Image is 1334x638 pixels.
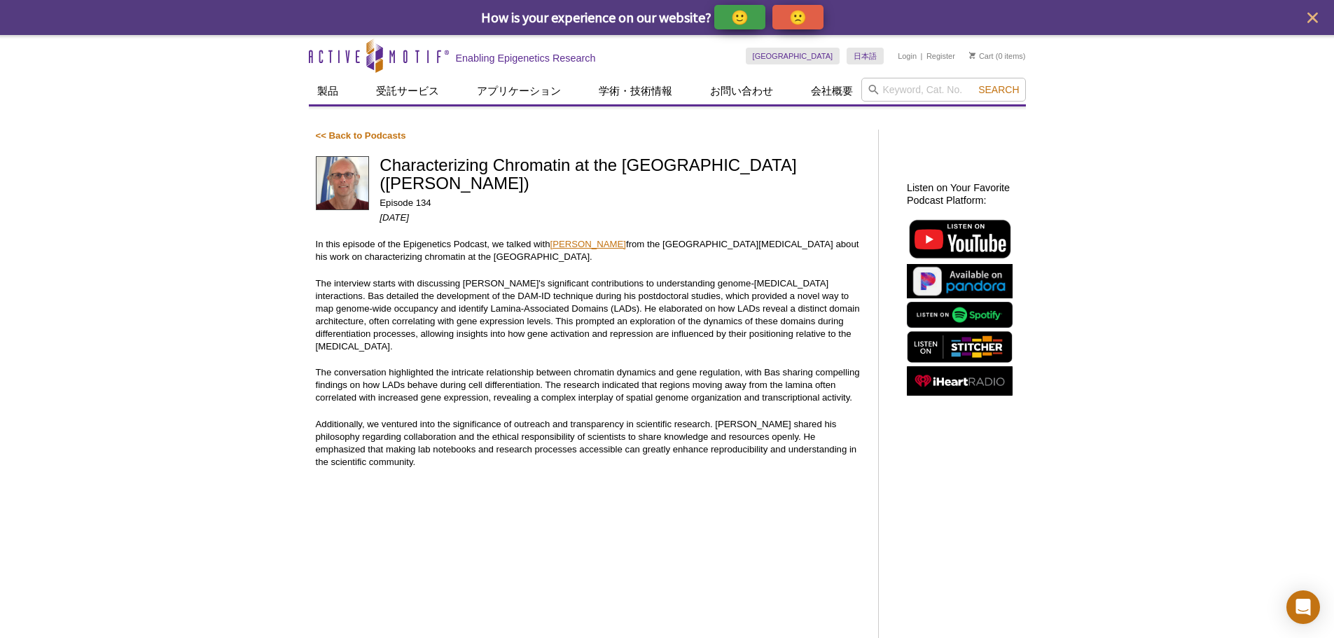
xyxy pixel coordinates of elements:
[974,83,1023,96] button: Search
[1286,590,1320,624] div: Open Intercom Messenger
[731,8,749,26] p: 🙂
[907,331,1013,363] img: Listen on Stitcher
[468,78,569,104] a: アプリケーション
[789,8,807,26] p: 🙁
[978,84,1019,95] span: Search
[316,130,406,141] a: << Back to Podcasts
[921,48,923,64] li: |
[861,78,1026,102] input: Keyword, Cat. No.
[746,48,840,64] a: [GEOGRAPHIC_DATA]
[368,78,447,104] a: 受託サービス
[803,78,861,104] a: 会社概要
[907,302,1013,328] img: Listen on Spotify
[969,48,1026,64] li: (0 items)
[907,181,1019,207] h2: Listen on Your Favorite Podcast Platform:
[380,197,864,209] p: Episode 134
[702,78,781,104] a: お問い合わせ
[898,51,917,61] a: Login
[907,366,1013,396] img: Listen on iHeartRadio
[550,239,626,249] a: [PERSON_NAME]
[380,156,864,195] h1: Characterizing Chromatin at the [GEOGRAPHIC_DATA] ([PERSON_NAME])
[907,264,1013,298] img: Listen on Pandora
[380,212,409,223] em: [DATE]
[309,78,347,104] a: 製品
[847,48,884,64] a: 日本語
[907,217,1013,261] img: Listen on YouTube
[1304,9,1321,27] button: close
[316,366,864,404] p: The conversation highlighted the intricate relationship between chromatin dynamics and gene regul...
[316,238,864,263] p: In this episode of the Epigenetics Podcast, we talked with from the [GEOGRAPHIC_DATA][MEDICAL_DAT...
[316,483,864,588] iframe: Characterizing Chromatin at the Nuclear Lamina (Bas van Steensel)
[316,418,864,469] p: Additionally, we ventured into the significance of outreach and transparency in scientific resear...
[456,52,596,64] h2: Enabling Epigenetics Research
[969,52,975,59] img: Your Cart
[969,51,994,61] a: Cart
[926,51,955,61] a: Register
[316,156,370,210] img: Bas van Steensel
[316,277,864,353] p: The interview starts with discussing [PERSON_NAME]'s significant contributions to understanding g...
[481,8,711,26] span: How is your experience on our website?
[590,78,681,104] a: 学術・技術情報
